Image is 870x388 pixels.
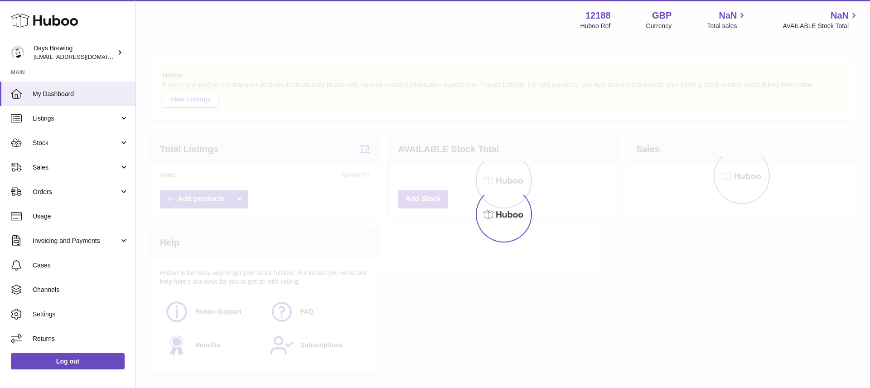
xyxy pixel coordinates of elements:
div: Days Brewing [34,44,115,61]
span: Settings [33,310,129,319]
img: helena@daysbrewing.com [11,46,24,59]
span: Channels [33,286,129,294]
span: NaN [831,10,849,22]
span: Cases [33,261,129,270]
div: Currency [646,22,672,30]
span: Usage [33,212,129,221]
span: [EMAIL_ADDRESS][DOMAIN_NAME] [34,53,133,60]
span: Orders [33,188,119,196]
span: Stock [33,139,119,147]
strong: GBP [652,10,672,22]
span: Invoicing and Payments [33,237,119,245]
span: Sales [33,163,119,172]
a: Log out [11,353,125,369]
span: AVAILABLE Stock Total [783,22,859,30]
div: Huboo Ref [580,22,611,30]
span: Returns [33,335,129,343]
span: Total sales [707,22,747,30]
a: NaN Total sales [707,10,747,30]
strong: 12188 [585,10,611,22]
span: Listings [33,114,119,123]
span: My Dashboard [33,90,129,98]
span: NaN [719,10,737,22]
a: NaN AVAILABLE Stock Total [783,10,859,30]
